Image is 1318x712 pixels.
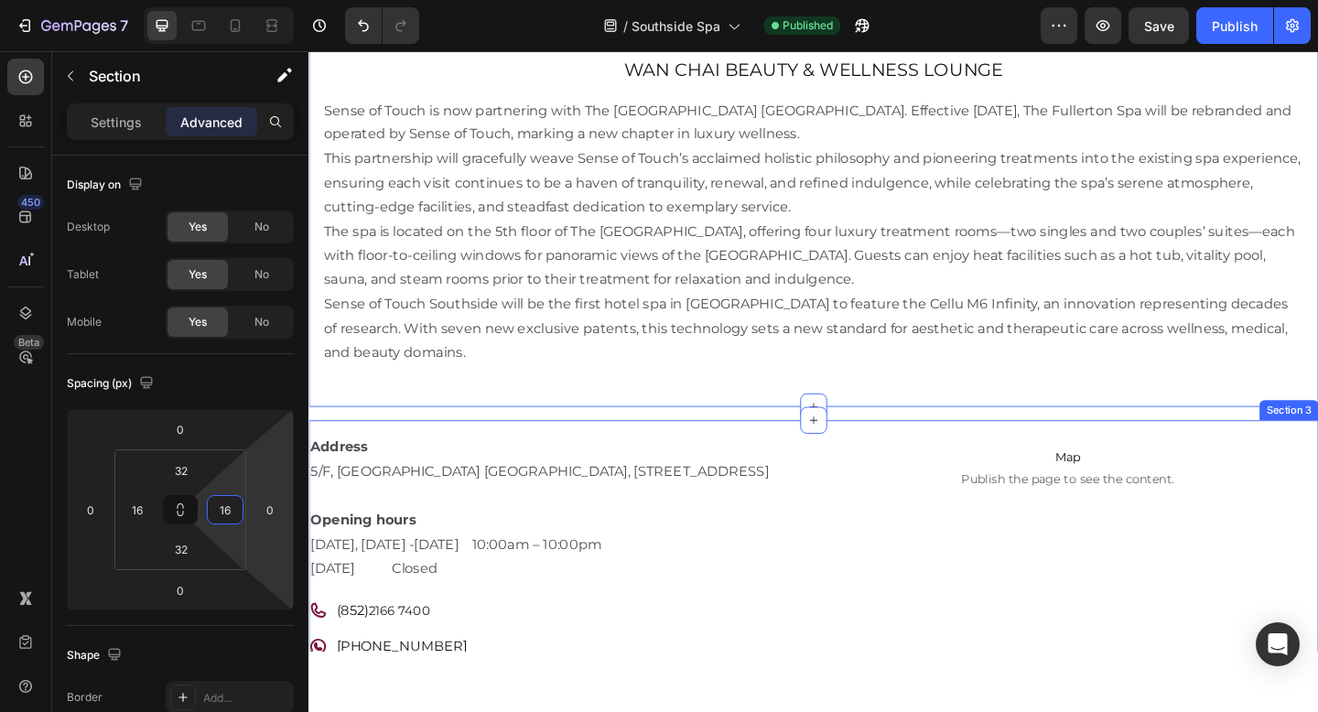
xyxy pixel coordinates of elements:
[15,9,1084,38] h2: Wan Chai Beauty & Wellness Lounge
[67,314,102,330] div: Mobile
[2,425,65,442] strong: Address
[189,219,207,235] span: Yes
[30,642,172,659] a: [PHONE_NUMBER]
[783,17,833,34] span: Published
[254,266,269,283] span: No
[203,690,289,707] div: Add...
[16,265,1082,344] p: Sense of Touch Southside will be the first hotel spa in [GEOGRAPHIC_DATA] to feature the Cellu M6...
[163,535,200,563] input: 2xl
[1144,18,1174,34] span: Save
[1038,385,1095,402] div: Section 3
[308,49,1318,652] iframe: Design area
[16,187,1082,265] p: The spa is located on the 5th floor of The [GEOGRAPHIC_DATA], offering four luxury treatment room...
[67,643,125,668] div: Shape
[256,496,284,523] input: 0
[67,173,146,198] div: Display on
[67,689,103,706] div: Border
[65,603,132,620] span: 2166 7400
[162,577,199,604] input: 0
[2,527,544,580] p: [DATE], [DATE] -[DATE] 10:00am – 10:00pm [DATE] Closed
[2,448,544,474] p: 5/F, [GEOGRAPHIC_DATA] [GEOGRAPHIC_DATA], [STREET_ADDRESS]
[189,314,207,330] span: Yes
[124,496,151,523] input: 16px
[553,459,1098,478] span: Publish the page to see the content.
[120,15,128,37] p: 7
[1129,7,1189,44] button: Save
[14,335,44,350] div: Beta
[632,16,720,36] span: Southside Spa
[553,434,1098,456] span: Map
[67,266,99,283] div: Tablet
[1256,622,1300,666] div: Open Intercom Messenger
[30,602,65,620] a: (852)
[162,415,199,443] input: 0
[7,7,136,44] button: 7
[2,504,117,522] strong: Opening hours
[254,219,269,235] span: No
[67,219,110,235] div: Desktop
[91,113,142,132] p: Settings
[623,16,628,36] span: /
[1212,16,1258,36] div: Publish
[189,266,207,283] span: Yes
[77,496,104,523] input: 0
[67,372,157,396] div: Spacing (px)
[17,195,44,210] div: 450
[163,457,200,484] input: 2xl
[1196,7,1273,44] button: Publish
[180,113,243,132] p: Advanced
[254,314,269,330] span: No
[345,7,419,44] div: Undo/Redo
[89,65,239,87] p: Section
[211,496,239,523] input: 16
[16,55,1082,108] p: Sense of Touch is now partnering with The [GEOGRAPHIC_DATA] [GEOGRAPHIC_DATA]. Effective [DATE], ...
[16,107,1082,186] p: This partnership will gracefully weave Sense of Touch’s acclaimed holistic philosophy and pioneer...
